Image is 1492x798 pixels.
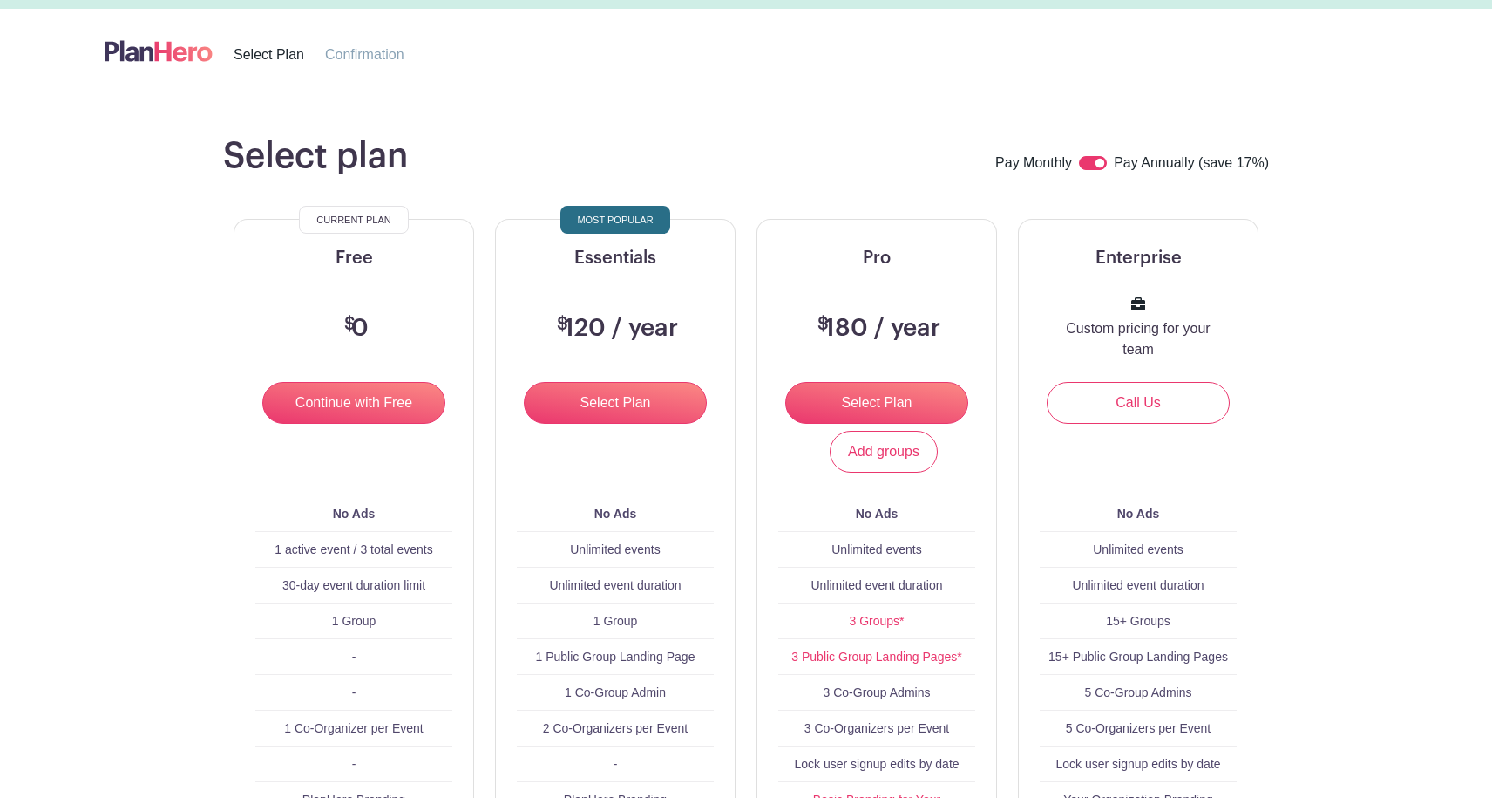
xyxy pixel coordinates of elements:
b: No Ads [594,507,636,521]
span: Unlimited events [831,542,922,556]
span: 5 Co-Group Admins [1085,685,1192,699]
span: - [352,685,356,699]
span: 3 Co-Group Admins [824,685,931,699]
a: Call Us [1047,382,1230,424]
span: Lock user signup edits by date [794,757,959,771]
p: Custom pricing for your team [1061,318,1216,360]
span: 1 Group [332,614,376,628]
span: Unlimited event duration [811,578,943,592]
h5: Essentials [517,248,714,269]
span: 1 Public Group Landing Page [536,650,695,664]
b: No Ads [1117,507,1159,521]
span: Current Plan [316,209,390,230]
span: 2 Co-Organizers per Event [543,721,688,735]
span: $ [344,316,356,333]
span: Unlimited event duration [1073,578,1204,592]
h3: 120 / year [553,314,678,344]
b: No Ads [856,507,898,521]
h1: Select plan [223,135,408,177]
label: Pay Monthly [995,153,1072,175]
span: Unlimited event duration [550,578,682,592]
span: 3 Co-Organizers per Event [804,721,950,735]
a: Add groups [830,431,938,473]
a: 3 Public Group Landing Pages* [791,650,961,664]
span: Most Popular [577,209,653,230]
h5: Pro [778,248,975,269]
span: 1 Group [593,614,638,628]
img: logo-507f7623f17ff9eddc593b1ce0a138ce2505c220e1c5a4e2b4648c50719b7d32.svg [105,37,213,65]
span: 5 Co-Organizers per Event [1066,721,1211,735]
span: Unlimited events [1093,542,1183,556]
h3: 0 [340,314,369,344]
span: $ [817,316,829,333]
span: 15+ Public Group Landing Pages [1048,650,1228,664]
span: - [352,757,356,771]
span: 1 Co-Organizer per Event [284,721,424,735]
span: - [352,650,356,664]
input: Select Plan [785,382,968,424]
h3: 180 / year [813,314,940,344]
a: 3 Groups* [849,614,904,628]
h5: Enterprise [1040,248,1237,269]
label: Pay Annually (save 17%) [1114,153,1269,175]
span: Confirmation [325,47,404,62]
span: 30-day event duration limit [282,578,425,592]
span: - [614,757,618,771]
input: Select Plan [524,382,707,424]
b: No Ads [333,507,375,521]
h5: Free [255,248,452,269]
span: $ [557,316,568,333]
span: Select Plan [234,47,304,62]
span: Lock user signup edits by date [1055,757,1220,771]
span: 1 Co-Group Admin [565,685,666,699]
span: 15+ Groups [1106,614,1170,628]
input: Continue with Free [262,382,445,424]
span: 1 active event / 3 total events [275,542,432,556]
span: Unlimited events [570,542,661,556]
